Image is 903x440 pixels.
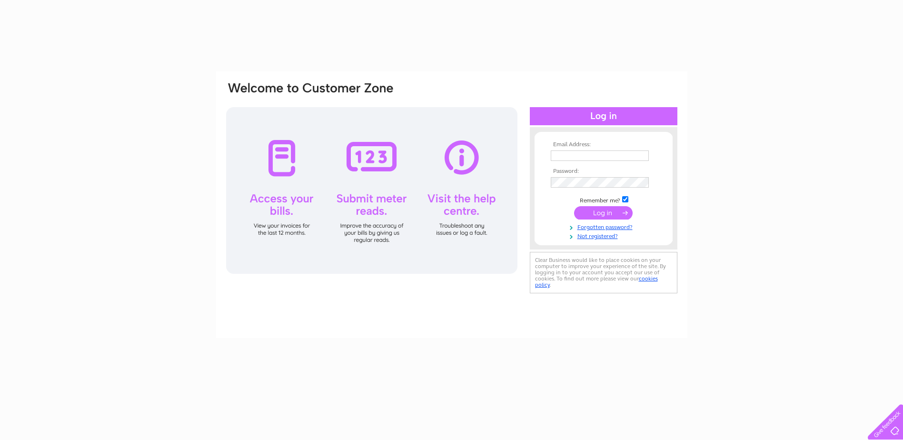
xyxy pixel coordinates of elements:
[574,206,633,220] input: Submit
[548,168,659,175] th: Password:
[535,275,658,288] a: cookies policy
[551,222,659,231] a: Forgotten password?
[548,195,659,204] td: Remember me?
[548,141,659,148] th: Email Address:
[551,231,659,240] a: Not registered?
[530,252,677,293] div: Clear Business would like to place cookies on your computer to improve your experience of the sit...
